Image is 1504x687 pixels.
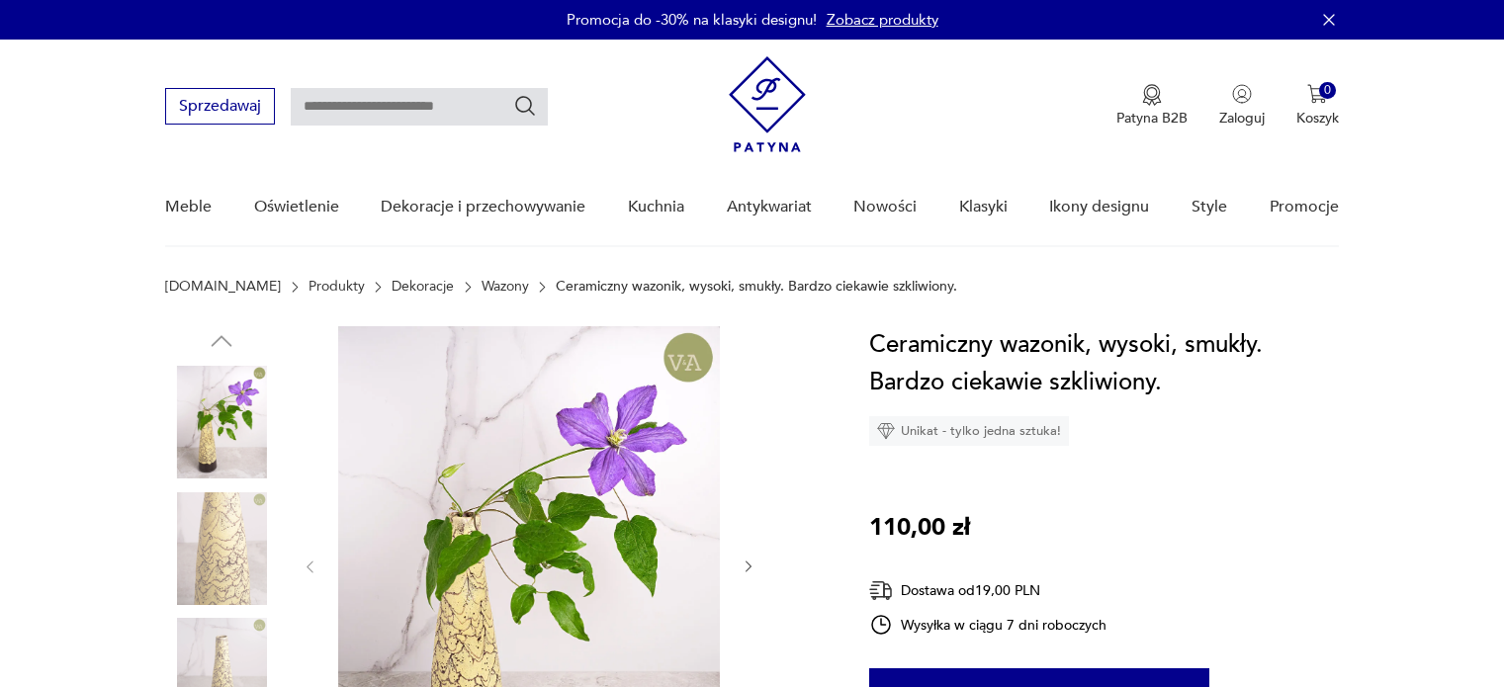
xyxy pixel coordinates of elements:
a: Promocje [1270,169,1339,245]
p: Zaloguj [1219,109,1265,128]
img: Patyna - sklep z meblami i dekoracjami vintage [729,56,806,152]
a: Dekoracje i przechowywanie [381,169,585,245]
p: Patyna B2B [1116,109,1188,128]
a: Meble [165,169,212,245]
a: Sprzedawaj [165,101,275,115]
div: Dostawa od 19,00 PLN [869,578,1106,603]
img: Zdjęcie produktu Ceramiczny wazonik, wysoki, smukły. Bardzo ciekawie szkliwiony. [165,492,278,605]
img: Ikona koszyka [1307,84,1327,104]
a: [DOMAIN_NAME] [165,279,281,295]
p: Koszyk [1296,109,1339,128]
div: 0 [1319,82,1336,99]
p: 110,00 zł [869,509,970,547]
a: Dekoracje [392,279,454,295]
p: Ceramiczny wazonik, wysoki, smukły. Bardzo ciekawie szkliwiony. [556,279,957,295]
a: Klasyki [959,169,1008,245]
button: Zaloguj [1219,84,1265,128]
a: Zobacz produkty [827,10,938,30]
p: Promocja do -30% na klasyki designu! [567,10,817,30]
div: Wysyłka w ciągu 7 dni roboczych [869,613,1106,637]
a: Kuchnia [628,169,684,245]
img: Zdjęcie produktu Ceramiczny wazonik, wysoki, smukły. Bardzo ciekawie szkliwiony. [165,366,278,478]
button: Patyna B2B [1116,84,1188,128]
img: Ikona dostawy [869,578,893,603]
a: Antykwariat [727,169,812,245]
img: Ikonka użytkownika [1232,84,1252,104]
div: Unikat - tylko jedna sztuka! [869,416,1069,446]
a: Ikony designu [1049,169,1149,245]
img: Ikona diamentu [877,422,895,440]
a: Style [1192,169,1227,245]
a: Produkty [309,279,365,295]
h1: Ceramiczny wazonik, wysoki, smukły. Bardzo ciekawie szkliwiony. [869,326,1339,401]
a: Wazony [482,279,529,295]
a: Nowości [853,169,917,245]
button: Szukaj [513,94,537,118]
a: Oświetlenie [254,169,339,245]
a: Ikona medaluPatyna B2B [1116,84,1188,128]
button: Sprzedawaj [165,88,275,125]
img: Ikona medalu [1142,84,1162,106]
button: 0Koszyk [1296,84,1339,128]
